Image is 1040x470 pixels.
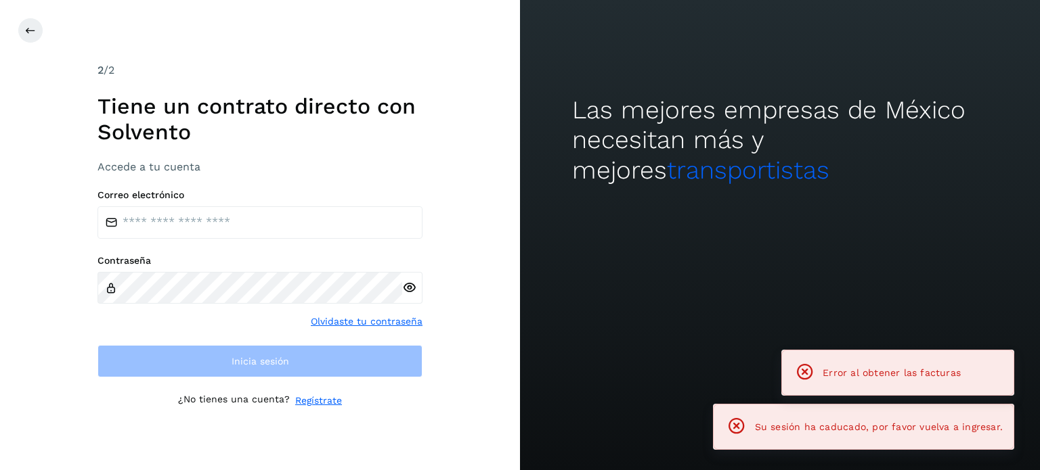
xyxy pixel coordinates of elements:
span: Inicia sesión [232,356,289,366]
h2: Las mejores empresas de México necesitan más y mejores [572,95,988,185]
a: Olvidaste tu contraseña [311,314,422,329]
a: Regístrate [295,394,342,408]
h3: Accede a tu cuenta [97,160,422,173]
button: Inicia sesión [97,345,422,377]
span: Error al obtener las facturas [823,367,961,378]
span: Su sesión ha caducado, por favor vuelva a ingresar. [755,421,1003,432]
span: transportistas [667,156,829,185]
div: /2 [97,62,422,78]
p: ¿No tienes una cuenta? [178,394,290,408]
span: 2 [97,64,104,76]
label: Contraseña [97,255,422,266]
h1: Tiene un contrato directo con Solvento [97,93,422,145]
label: Correo electrónico [97,189,422,201]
